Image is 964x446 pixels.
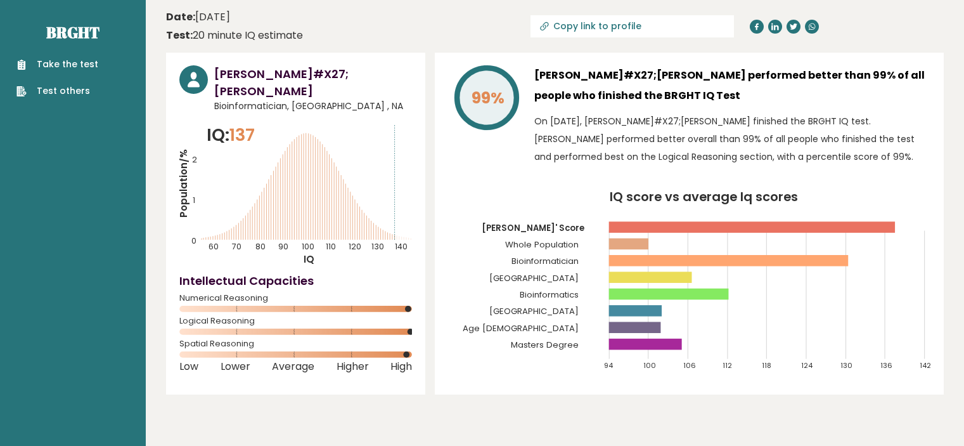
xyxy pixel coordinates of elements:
span: 137 [229,123,255,147]
tspan: 60 [209,241,219,252]
tspan: 1 [193,195,195,206]
tspan: IQ score vs average Iq scores [610,188,798,206]
span: Average [272,364,314,369]
tspan: 90 [278,241,288,252]
tspan: 2 [192,154,197,165]
time: [DATE] [166,10,230,25]
a: Test others [16,84,98,98]
span: Logical Reasoning [179,318,412,324]
tspan: 112 [723,360,732,371]
p: IQ: [207,122,255,148]
tspan: 70 [232,241,241,252]
tspan: 0 [191,235,196,246]
span: Higher [337,364,369,369]
tspan: Age [DEMOGRAPHIC_DATA] [463,322,579,334]
span: High [390,364,412,369]
span: Lower [221,364,250,369]
a: Brght [46,22,100,43]
tspan: IQ [304,253,314,266]
tspan: Whole Population [505,239,579,251]
tspan: 130 [371,241,384,252]
tspan: Masters Degree [511,339,579,351]
span: Numerical Reasoning [179,296,412,301]
tspan: 110 [326,241,336,252]
tspan: 142 [920,360,931,371]
span: Spatial Reasoning [179,341,412,346]
tspan: 118 [762,360,771,371]
tspan: 94 [604,360,614,371]
tspan: [GEOGRAPHIC_DATA] [489,305,579,317]
tspan: 80 [255,241,266,252]
tspan: 100 [643,360,656,371]
tspan: 106 [683,360,696,371]
tspan: [GEOGRAPHIC_DATA] [489,272,579,284]
tspan: 99% [472,87,504,109]
tspan: Bioinformatician [511,255,579,267]
tspan: 124 [801,360,813,371]
tspan: 130 [840,360,852,371]
span: Low [179,364,198,369]
tspan: 136 [880,360,892,371]
tspan: 140 [395,241,408,252]
b: Test: [166,28,193,43]
tspan: 100 [302,241,314,252]
p: On [DATE], [PERSON_NAME]#X27;[PERSON_NAME] finished the BRGHT IQ test. [PERSON_NAME] performed be... [534,112,930,166]
h3: [PERSON_NAME]#X27;[PERSON_NAME] [214,65,412,100]
tspan: Bioinformatics [520,289,579,301]
tspan: Population/% [177,149,190,218]
b: Date: [166,10,195,24]
h4: Intellectual Capacities [179,272,412,289]
div: 20 minute IQ estimate [166,28,303,43]
tspan: 120 [349,241,361,252]
a: Take the test [16,58,98,71]
h3: [PERSON_NAME]#X27;[PERSON_NAME] performed better than 99% of all people who finished the BRGHT IQ... [534,65,930,106]
span: Bioinformatician, [GEOGRAPHIC_DATA] , NA [214,100,412,113]
tspan: [PERSON_NAME]' Score [482,222,584,234]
